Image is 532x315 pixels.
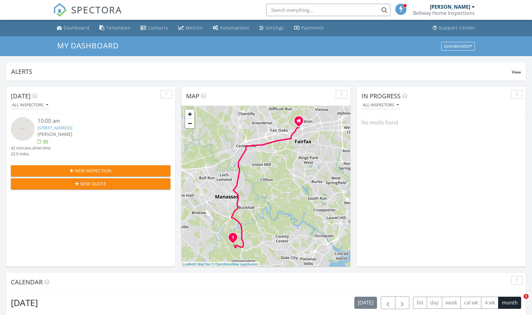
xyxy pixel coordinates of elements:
button: 4 wk [481,297,498,309]
button: Next month [395,296,410,309]
input: Search everything... [266,4,390,16]
a: Templates [97,22,133,34]
div: Automations [220,25,249,31]
span: Map [186,92,199,100]
span: New Quote [80,180,106,187]
a: © MapTiler [194,262,211,266]
div: Beltway Home Inspections [413,10,475,16]
div: Templates [106,25,130,31]
button: Dashboards [441,42,475,51]
div: [PERSON_NAME] [430,4,470,10]
button: day [427,297,442,309]
a: © OpenStreetMap contributors [212,262,258,266]
span: View [512,69,521,75]
span: SPECTORA [71,3,122,16]
span: [PERSON_NAME] [38,131,72,137]
a: Metrics [176,22,205,34]
div: Dashboards [444,44,472,48]
h2: [DATE] [11,296,38,309]
i: 1 [232,236,234,240]
a: 10:00 am [STREET_ADDRESS] [PERSON_NAME] 42 minutes drive time 22.5 miles [11,117,171,157]
a: SPECTORA [53,8,122,21]
div: 42 minutes drive time [11,145,51,151]
span: New Inspection [75,167,111,174]
button: month [498,297,521,309]
div: Alerts [11,67,512,76]
div: Dashboard [64,25,89,31]
img: streetview [11,117,34,141]
img: The Best Home Inspection Software - Spectora [53,3,67,17]
button: [DATE] [354,297,377,309]
a: Leaflet [183,262,193,266]
span: 1 [524,294,529,299]
a: Dashboard [54,22,92,34]
span: My Dashboard [57,40,119,51]
a: [STREET_ADDRESS] [38,125,72,131]
div: | [181,262,260,267]
a: Support Center [430,22,478,34]
div: All Inspectors [12,103,48,107]
div: 8716 Classic Lakes Way, Nokesville, VA 20181 [233,237,237,241]
div: 22.5 miles [11,151,51,157]
div: Payments [301,25,324,31]
div: Support Center [439,25,475,31]
div: 10:00 am [38,117,157,125]
div: Metrics [186,25,203,31]
div: No results found [357,114,526,131]
div: All Inspectors [363,103,399,107]
button: cal wk [461,297,482,309]
iframe: Intercom live chat [511,294,526,309]
a: Settings [257,22,287,34]
button: list [413,297,427,309]
button: All Inspectors [361,101,400,109]
button: Previous month [381,296,395,309]
div: Settings [266,25,284,31]
a: Zoom in [185,109,194,119]
a: Payments [292,22,326,34]
span: Calendar [11,278,43,286]
button: New Quote [11,178,171,189]
span: In Progress [361,92,401,100]
div: 10701 Rosehaven St, Fairfax VA 22030 [299,121,302,124]
a: Contacts [138,22,171,34]
button: All Inspectors [11,101,49,109]
span: [DATE] [11,92,31,100]
a: Automations (Basic) [210,22,252,34]
button: week [442,297,461,309]
div: Contacts [148,25,168,31]
button: New Inspection [11,165,171,176]
a: Zoom out [185,119,194,128]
